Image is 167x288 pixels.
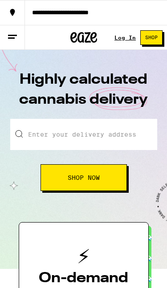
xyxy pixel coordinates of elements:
[114,35,136,41] a: Log In
[140,30,163,45] button: Shop
[145,35,158,40] span: Shop
[41,164,127,191] button: Shop Now
[10,119,157,150] input: Enter your delivery address
[68,174,100,181] span: Shop Now
[17,70,151,119] h1: Highly calculated cannabis delivery
[136,30,167,45] a: Shop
